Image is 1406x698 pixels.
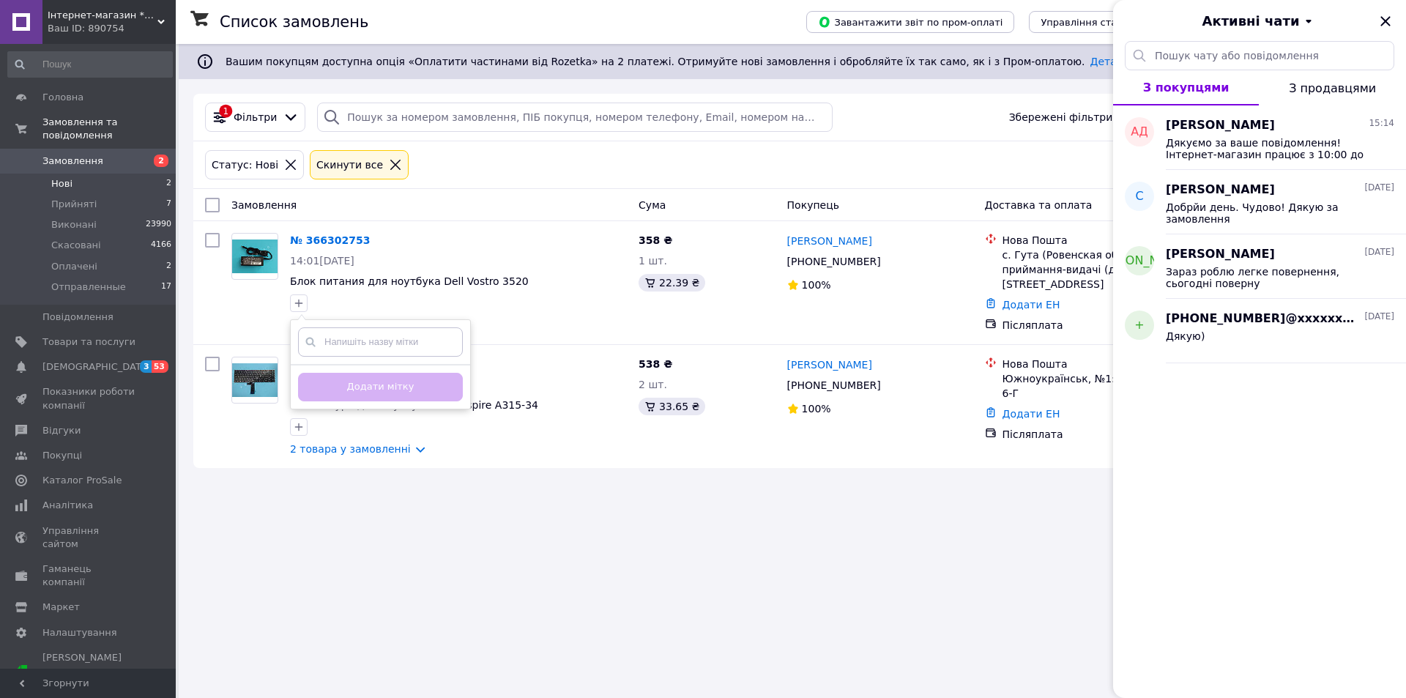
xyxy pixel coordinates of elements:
[787,234,872,248] a: [PERSON_NAME]
[639,199,666,211] span: Cума
[1166,330,1205,342] span: Дякую)
[154,155,168,167] span: 2
[234,110,277,125] span: Фільтри
[985,199,1093,211] span: Доставка та оплата
[51,260,97,273] span: Оплачені
[1166,117,1275,134] span: [PERSON_NAME]
[1003,233,1210,248] div: Нова Пошта
[290,255,354,267] span: 14:01[DATE]
[1143,81,1230,94] span: З покупцями
[1259,70,1406,105] button: З продавцями
[42,524,135,551] span: Управління сайтом
[802,279,831,291] span: 100%
[1003,427,1210,442] div: Післяплата
[226,56,1154,67] span: Вашим покупцям доступна опція «Оплатити частинами від Rozetka» на 2 платежі. Отримуйте нові замов...
[1166,182,1275,198] span: [PERSON_NAME]
[1113,170,1406,234] button: С[PERSON_NAME][DATE]Добрйи день. Чудово! Дякую за замовлення
[1125,41,1394,70] input: Пошук чату або повідомлення
[1003,408,1060,420] a: Додати ЕН
[42,563,135,589] span: Гаманець компанії
[1377,12,1394,30] button: Закрити
[42,311,114,324] span: Повідомлення
[1364,246,1394,259] span: [DATE]
[166,260,171,273] span: 2
[42,116,176,142] span: Замовлення та повідомлення
[7,51,173,78] input: Пошук
[42,601,80,614] span: Маркет
[1166,246,1275,263] span: [PERSON_NAME]
[42,626,117,639] span: Налаштування
[48,22,176,35] div: Ваш ID: 890754
[290,443,411,455] a: 2 товара у замовленні
[1113,234,1406,299] button: [PERSON_NAME][PERSON_NAME][DATE]Зараз роблю легке повернення, сьогодні поверну
[1003,371,1210,401] div: Южноукраїнськ, №1: вул. Молодіжна, 6-Г
[51,281,126,294] span: Отправленные
[784,251,884,272] div: [PHONE_NUMBER]
[1166,311,1361,327] span: [PHONE_NUMBER]@xxxxxx$.com
[1166,201,1374,225] span: Добрйи день. Чудово! Дякую за замовлення
[166,177,171,190] span: 2
[231,357,278,404] a: Фото товару
[639,398,705,415] div: 33.65 ₴
[51,177,72,190] span: Нові
[51,198,97,211] span: Прийняті
[298,327,463,357] input: Напишіть назву мітки
[1131,124,1148,141] span: АД
[1364,182,1394,194] span: [DATE]
[1166,137,1374,160] span: Дякуємо за ваше повідомлення! Інтернет-магазин працює з 10:00 до 18:00. З 16:00 до 17:00 у нас пе...
[42,385,135,412] span: Показники роботи компанії
[818,15,1003,29] span: Завантажити звіт по пром-оплаті
[51,218,97,231] span: Виконані
[1003,299,1060,311] a: Додати ЕН
[42,360,151,374] span: [DEMOGRAPHIC_DATA]
[639,379,667,390] span: 2 шт.
[787,357,872,372] a: [PERSON_NAME]
[1113,105,1406,170] button: АД[PERSON_NAME]15:14Дякуємо за ваше повідомлення! Інтернет-магазин працює з 10:00 до 18:00. З 16:...
[1289,81,1376,95] span: З продавцями
[51,239,101,252] span: Скасовані
[313,157,386,173] div: Cкинути все
[290,234,370,246] a: № 366302753
[1009,110,1116,125] span: Збережені фільтри:
[317,103,833,132] input: Пошук за номером замовлення, ПІБ покупця, номером телефону, Email, номером накладної
[290,275,529,287] a: Блок питания для ноутбука Dell Vostro 3520
[1029,11,1164,33] button: Управління статусами
[639,234,672,246] span: 358 ₴
[232,363,278,398] img: Фото товару
[42,424,81,437] span: Відгуки
[1154,12,1365,31] button: Активні чати
[1135,188,1143,205] span: С
[1003,248,1210,292] div: с. Гута (Ровенская обл.), Пункт приймання-видачі (до 30 кг): вул. [STREET_ADDRESS]
[48,9,157,22] span: Інтернет-магазин *Keyboard*
[1003,318,1210,333] div: Післяплата
[42,499,93,512] span: Аналітика
[161,281,171,294] span: 17
[151,239,171,252] span: 4166
[1166,266,1374,289] span: Зараз роблю легке повернення, сьогодні поверну
[1091,253,1189,270] span: [PERSON_NAME]
[146,218,171,231] span: 23990
[42,91,83,104] span: Головна
[42,449,82,462] span: Покупці
[42,155,103,168] span: Замовлення
[639,255,667,267] span: 1 шт.
[42,335,135,349] span: Товари та послуги
[1041,17,1153,28] span: Управління статусами
[1369,117,1394,130] span: 15:14
[1364,311,1394,323] span: [DATE]
[231,233,278,280] a: Фото товару
[784,375,884,396] div: [PHONE_NUMBER]
[220,13,368,31] h1: Список замовлень
[802,403,831,415] span: 100%
[639,274,705,292] div: 22.39 ₴
[787,199,839,211] span: Покупець
[1202,12,1299,31] span: Активні чати
[166,198,171,211] span: 7
[42,651,135,691] span: [PERSON_NAME] та рахунки
[806,11,1014,33] button: Завантажити звіт по пром-оплаті
[1134,317,1144,334] span: +
[209,157,281,173] div: Статус: Нові
[42,474,122,487] span: Каталог ProSale
[152,360,168,373] span: 53
[232,240,278,274] img: Фото товару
